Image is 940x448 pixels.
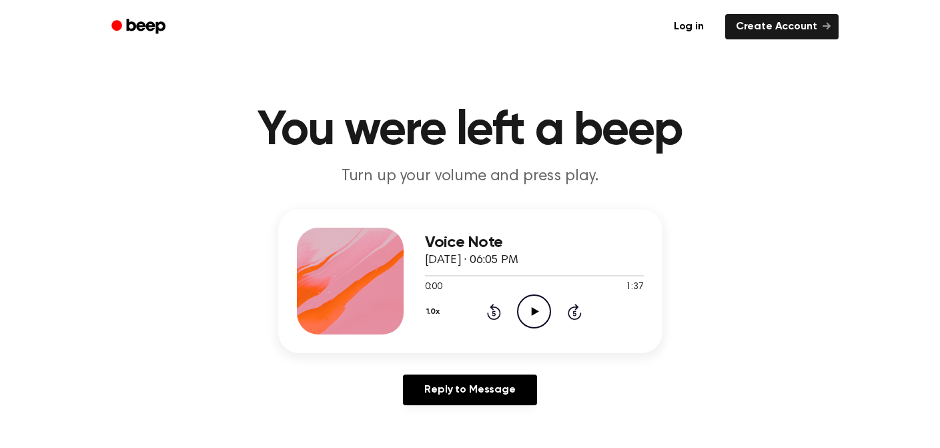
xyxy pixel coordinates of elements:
span: 0:00 [425,280,442,294]
button: 1.0x [425,300,445,323]
a: Create Account [725,14,839,39]
span: [DATE] · 06:05 PM [425,254,518,266]
h3: Voice Note [425,234,644,252]
a: Reply to Message [403,375,536,405]
a: Beep [102,14,177,40]
h1: You were left a beep [129,107,812,155]
p: Turn up your volume and press play. [214,166,727,188]
span: 1:37 [626,280,643,294]
a: Log in [660,11,717,42]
